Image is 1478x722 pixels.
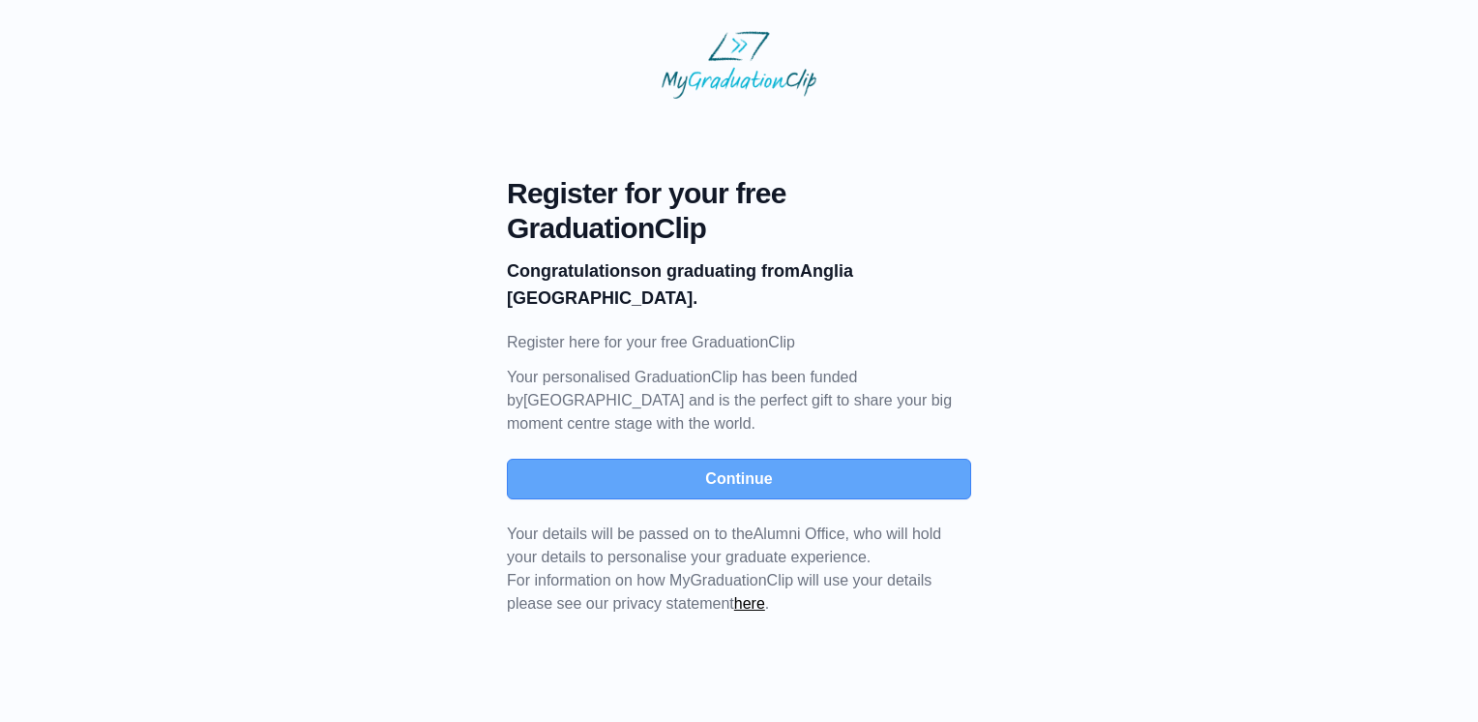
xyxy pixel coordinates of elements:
a: here [734,595,765,612]
b: Congratulations [507,261,640,281]
span: GraduationClip [507,211,971,246]
span: Register for your free [507,176,971,211]
p: on graduating from Anglia [GEOGRAPHIC_DATA]. [507,257,971,312]
span: For information on how MyGraduationClip will use your details please see our privacy statement . [507,526,941,612]
p: Register here for your free GraduationClip [507,331,971,354]
img: MyGraduationClip [662,31,816,99]
button: Continue [507,459,971,499]
span: Alumni Office [754,526,845,542]
span: Your details will be passed on to the , who will hold your details to personalise your graduate e... [507,526,941,565]
p: Your personalised GraduationClip has been funded by [GEOGRAPHIC_DATA] and is the perfect gift to ... [507,366,971,436]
